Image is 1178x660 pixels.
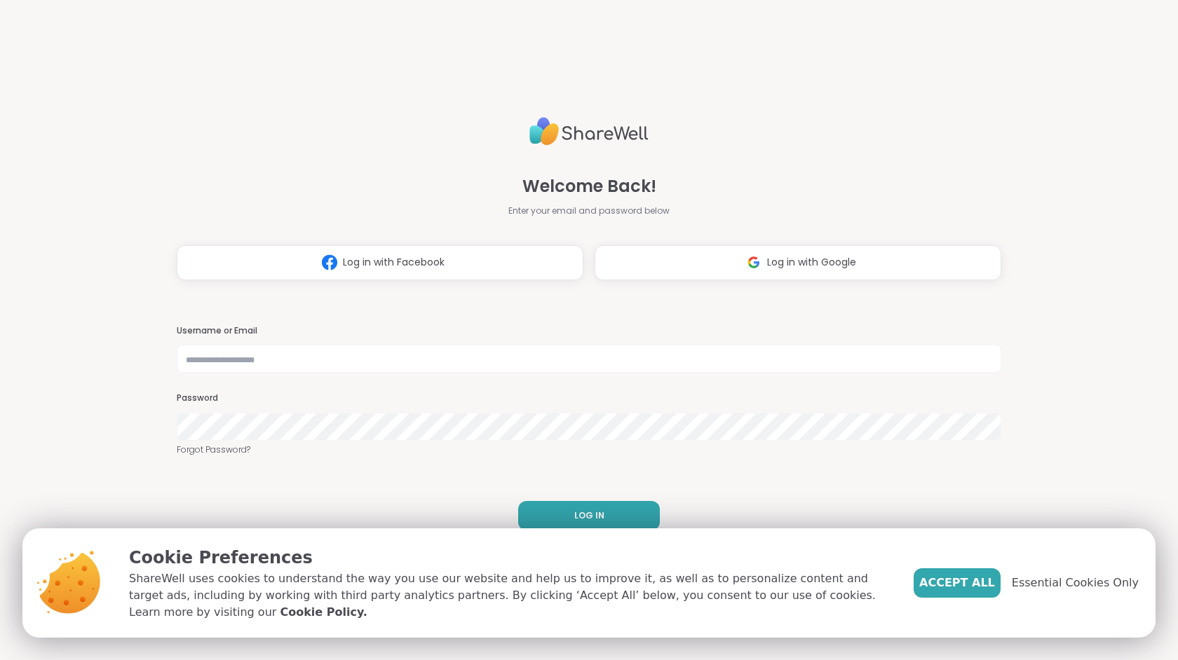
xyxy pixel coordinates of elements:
[740,249,767,275] img: ShareWell Logomark
[177,245,583,280] button: Log in with Facebook
[177,444,1001,456] a: Forgot Password?
[1012,575,1139,591] span: Essential Cookies Only
[595,245,1001,280] button: Log in with Google
[529,111,649,151] img: ShareWell Logo
[919,575,995,591] span: Accept All
[316,249,343,275] img: ShareWell Logomark
[914,568,1001,598] button: Accept All
[767,255,856,270] span: Log in with Google
[177,392,1001,404] h3: Password
[280,604,367,621] a: Cookie Policy.
[177,325,1001,337] h3: Username or Email
[343,255,445,270] span: Log in with Facebook
[522,174,656,199] span: Welcome Back!
[129,545,891,570] p: Cookie Preferences
[518,501,660,530] button: LOG IN
[508,205,670,217] span: Enter your email and password below
[574,509,604,522] span: LOG IN
[129,570,891,621] p: ShareWell uses cookies to understand the way you use our website and help us to improve it, as we...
